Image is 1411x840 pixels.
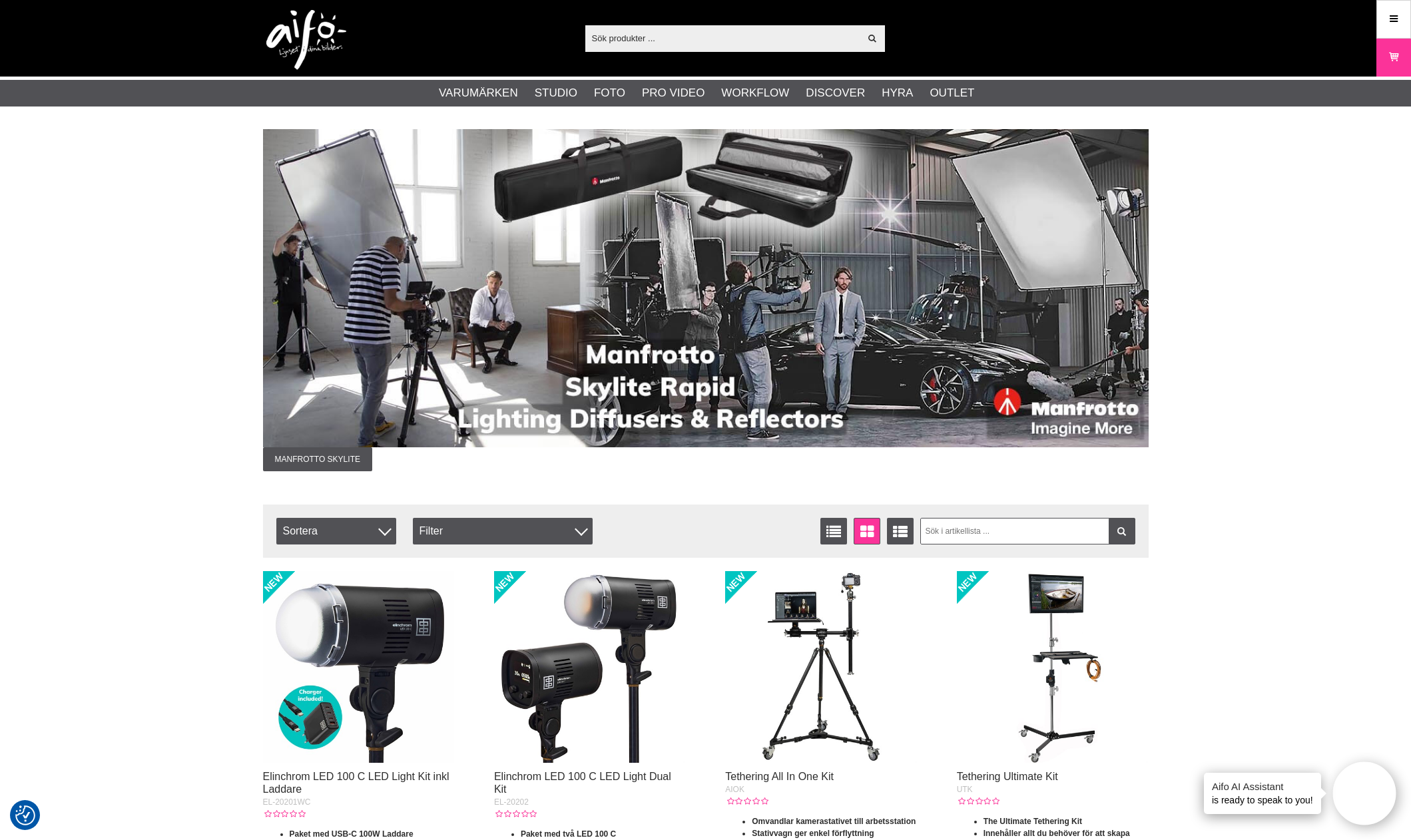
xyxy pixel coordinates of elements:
[806,85,865,102] a: Discover
[887,518,914,544] a: Utökad listvisning
[820,518,847,544] a: Listvisning
[1109,518,1135,544] a: Filtrera
[752,829,874,838] strong: Stativvagn ger enkel förflyttning
[494,808,537,820] div: Kundbetyg: 0
[15,803,35,827] button: Samtyckesinställningar
[494,571,686,763] img: Elinchrom LED 100 C LED Light Dual Kit
[263,571,455,763] img: Elinchrom LED 100 C LED Light Kit inkl Laddare
[494,771,671,795] a: Elinchrom LED 100 C LED Light Dual Kit
[930,85,974,102] a: Outlet
[725,795,768,807] div: Kundbetyg: 0
[725,785,744,794] span: AIOK
[263,808,306,820] div: Kundbetyg: 0
[263,129,1149,447] img: Annons:009 banner-man-skylite-1390x500.jpg
[535,85,577,102] a: Studio
[276,518,396,544] span: Sortera
[957,795,999,807] div: Kundbetyg: 0
[263,771,449,795] a: Elinchrom LED 100 C LED Light Kit inkl Laddare
[263,797,311,807] span: EL-20201WC
[920,518,1135,544] input: Sök i artikellista ...
[263,129,1149,471] a: Annons:009 banner-man-skylite-1390x500.jpgManfrotto Skylite
[266,10,346,70] img: logo.png
[725,771,834,782] a: Tethering All In One Kit
[957,571,1149,763] img: Tethering Ultimate Kit
[984,817,1082,826] strong: The Ultimate Tethering Kit
[1212,779,1313,793] h4: Aifo AI Assistant
[725,571,917,763] img: Tethering All In One Kit
[585,28,860,48] input: Sök produkter ...
[984,829,1130,838] strong: Innehåller allt du behöver för att skapa
[752,817,916,826] strong: Omvandlar kamerastativet till arbetsstation
[263,447,372,471] span: Manfrotto Skylite
[494,797,529,807] span: EL-20202
[290,829,414,839] strong: Paket med USB-C 100W Laddare
[15,805,35,825] img: Revisit consent button
[413,518,593,544] div: Filter
[957,771,1058,782] a: Tethering Ultimate Kit
[957,785,973,794] span: UTK
[594,85,625,102] a: Foto
[642,85,705,102] a: Pro Video
[439,85,518,102] a: Varumärken
[882,85,913,102] a: Hyra
[521,829,616,839] strong: Paket med två LED 100 C
[854,518,880,544] a: Fönstervisning
[721,85,789,102] a: Workflow
[1204,773,1321,814] div: is ready to speak to you!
